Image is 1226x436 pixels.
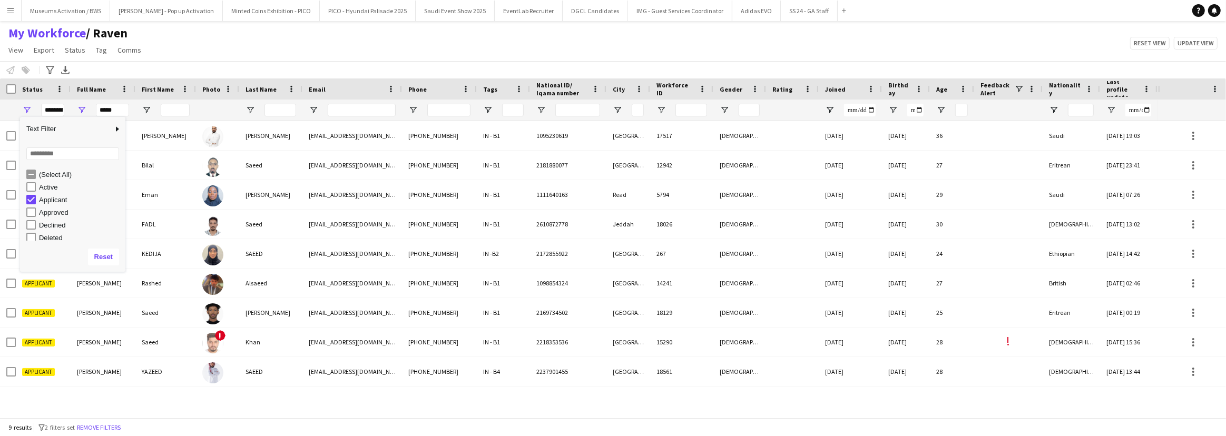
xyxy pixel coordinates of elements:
div: [PHONE_NUMBER] [402,328,477,356]
div: [PHONE_NUMBER] [402,210,477,239]
div: SAEED [239,357,302,386]
div: Saeed [239,151,302,180]
div: Filter List [20,168,125,307]
div: [DEMOGRAPHIC_DATA] [1043,328,1100,356]
div: Active [39,183,122,191]
span: Workforce ID [656,81,694,97]
div: Declined [39,221,122,229]
button: Remove filters [75,422,123,433]
button: Open Filter Menu [936,105,946,115]
span: [PERSON_NAME] [77,309,122,316]
div: SAEED [239,239,302,268]
div: [DATE] 16:42 [1158,180,1217,209]
div: 14241 [650,269,713,298]
span: Feedback Alert [980,81,1014,97]
div: [PERSON_NAME] [135,121,196,150]
div: [DEMOGRAPHIC_DATA] [713,121,766,150]
img: Bilal Saeed [202,156,223,177]
input: Email Filter Input [328,104,396,116]
span: Tag [96,45,107,55]
div: 17517 [650,121,713,150]
div: [PHONE_NUMBER] [402,357,477,386]
div: [DATE] 00:19 [1158,298,1217,327]
div: [DATE] 23:41 [1158,151,1217,180]
span: Gender [720,85,742,93]
div: [DATE] [819,239,882,268]
div: [EMAIL_ADDRESS][DOMAIN_NAME] [302,121,402,150]
button: Adidas EVO [732,1,781,21]
span: Tags [483,85,497,93]
div: 28 [930,357,974,386]
div: (Select All) [39,171,122,179]
div: [PHONE_NUMBER] [402,269,477,298]
div: [EMAIL_ADDRESS][DOMAIN_NAME] [302,298,402,327]
div: [DEMOGRAPHIC_DATA] [713,180,766,209]
div: Saeed [135,328,196,356]
div: IN - B1 [477,210,530,239]
div: IN - B1 [477,121,530,150]
div: 27 [930,151,974,180]
button: Open Filter Menu [309,105,318,115]
input: City Filter Input [632,104,644,116]
button: Saudi Event Show 2025 [416,1,495,21]
button: Open Filter Menu [888,105,898,115]
div: [GEOGRAPHIC_DATA] [606,239,650,268]
span: ! [1007,333,1011,349]
div: [DATE] 13:44 [1100,357,1158,386]
div: [DEMOGRAPHIC_DATA] [713,269,766,298]
button: Museums Activation / BWS [22,1,110,21]
div: 30 [930,210,974,239]
input: Joined Filter Input [844,104,876,116]
div: Read [606,180,650,209]
div: [PERSON_NAME] [239,180,302,209]
div: [DATE] [819,357,882,386]
div: [EMAIL_ADDRESS][DOMAIN_NAME] [302,210,402,239]
div: 29 [930,180,974,209]
button: Reset [88,249,119,265]
div: [PHONE_NUMBER] [402,121,477,150]
div: Alsaeed [239,269,302,298]
img: Saeed Abdellah [202,303,223,324]
div: [DATE] [882,269,930,298]
a: Export [30,43,58,57]
div: [EMAIL_ADDRESS][DOMAIN_NAME] [302,357,402,386]
div: [DATE] [882,298,930,327]
div: [DEMOGRAPHIC_DATA] [713,298,766,327]
span: 2218353536 [536,338,568,346]
div: [EMAIL_ADDRESS][DOMAIN_NAME] [302,239,402,268]
button: Open Filter Menu [656,105,666,115]
span: Age [936,85,947,93]
img: Rashed Alsaeed [202,274,223,295]
div: [GEOGRAPHIC_DATA] [606,121,650,150]
span: [PERSON_NAME] [77,338,122,346]
div: 18561 [650,357,713,386]
div: [DATE] 02:06 [1158,239,1217,268]
div: IN -B2 [477,239,530,268]
div: [DATE] [882,121,930,150]
div: [EMAIL_ADDRESS][DOMAIN_NAME] [302,180,402,209]
span: Email [309,85,326,93]
div: IN - B4 [477,357,530,386]
div: [DATE] 23:41 [1100,151,1158,180]
div: [DATE] 07:26 [1100,180,1158,209]
div: Approved [39,209,122,216]
div: [PHONE_NUMBER] [402,151,477,180]
button: Open Filter Menu [1049,105,1058,115]
div: [PERSON_NAME] [239,121,302,150]
img: KEDIJA SAEED [202,244,223,265]
div: 267 [650,239,713,268]
div: [DATE] 02:46 [1100,269,1158,298]
span: 2237901455 [536,368,568,375]
a: Status [61,43,90,57]
button: Open Filter Menu [77,105,86,115]
input: First Name Filter Input [161,104,190,116]
div: [DEMOGRAPHIC_DATA] [713,210,766,239]
div: [DATE] [882,210,930,239]
div: [EMAIL_ADDRESS][DOMAIN_NAME] [302,269,402,298]
div: Column Filter [20,117,125,272]
div: [DATE] [819,151,882,180]
div: IN - B1 [477,151,530,180]
span: First Name [142,85,174,93]
div: [DATE] [882,357,930,386]
span: Rating [772,85,792,93]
